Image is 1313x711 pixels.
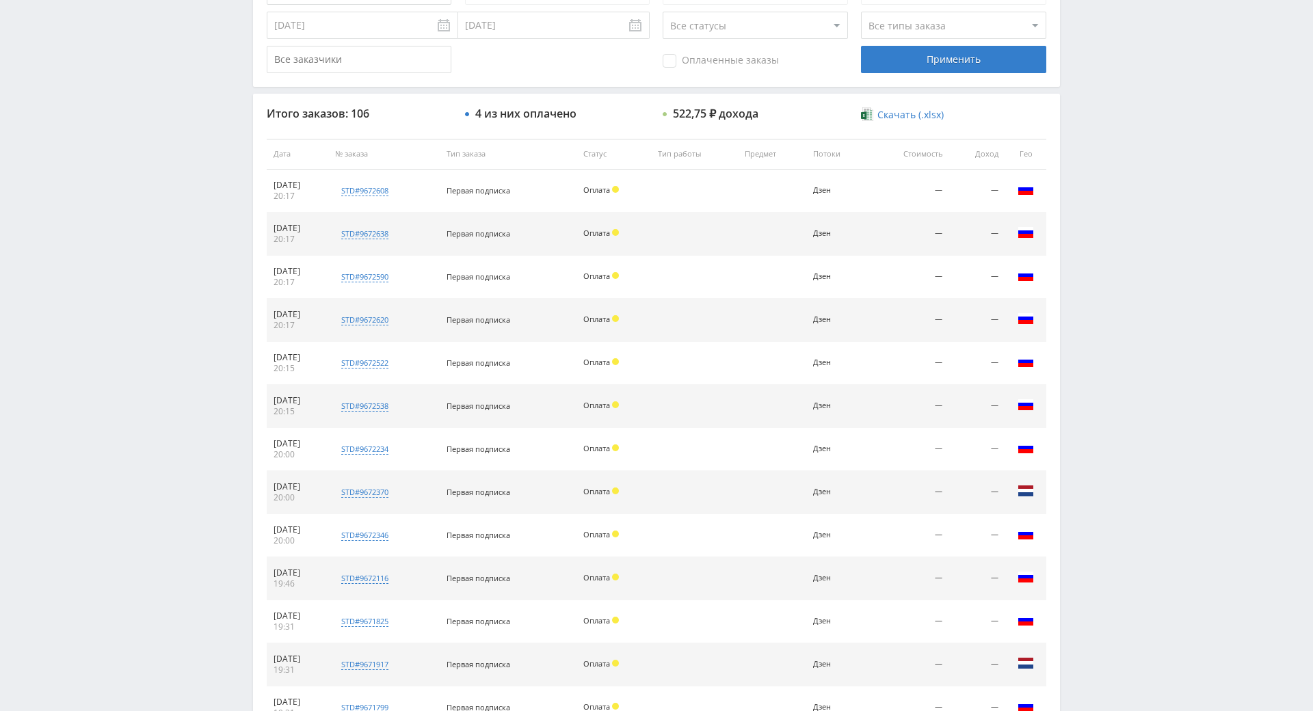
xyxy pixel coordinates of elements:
[274,578,321,589] div: 19:46
[274,363,321,374] div: 20:15
[583,400,610,410] span: Оплата
[612,229,619,236] span: Холд
[274,535,321,546] div: 20:00
[274,234,321,245] div: 20:17
[274,191,321,202] div: 20:17
[869,139,949,170] th: Стоимость
[341,444,388,455] div: std#9672234
[869,170,949,213] td: —
[475,107,576,120] div: 4 из них оплачено
[813,660,862,669] div: Дзен
[341,271,388,282] div: std#9672590
[949,557,1005,600] td: —
[341,573,388,584] div: std#9672116
[447,616,510,626] span: Первая подписка
[274,395,321,406] div: [DATE]
[328,139,440,170] th: № заказа
[949,643,1005,686] td: —
[447,401,510,411] span: Первая подписка
[341,616,388,627] div: std#9671825
[341,401,388,412] div: std#9672538
[1018,526,1034,542] img: rus.png
[612,358,619,365] span: Холд
[583,529,610,539] span: Оплата
[1018,655,1034,671] img: nld.png
[274,277,321,288] div: 20:17
[583,658,610,669] span: Оплата
[949,299,1005,342] td: —
[274,654,321,665] div: [DATE]
[813,272,862,281] div: Дзен
[949,385,1005,428] td: —
[583,314,610,324] span: Оплата
[813,444,862,453] div: Дзен
[612,444,619,451] span: Холд
[813,401,862,410] div: Дзен
[869,643,949,686] td: —
[949,342,1005,385] td: —
[1018,267,1034,284] img: rus.png
[583,357,610,367] span: Оплата
[447,314,510,325] span: Первая подписка
[612,401,619,408] span: Холд
[440,139,576,170] th: Тип заказа
[949,600,1005,643] td: —
[869,299,949,342] td: —
[274,266,321,277] div: [DATE]
[341,185,388,196] div: std#9672608
[612,660,619,667] span: Холд
[274,481,321,492] div: [DATE]
[651,139,737,170] th: Тип работы
[869,385,949,428] td: —
[576,139,652,170] th: Статус
[1018,181,1034,198] img: rus.png
[1018,569,1034,585] img: rus.png
[949,213,1005,256] td: —
[274,665,321,675] div: 19:31
[877,109,944,120] span: Скачать (.xlsx)
[813,315,862,324] div: Дзен
[612,272,619,279] span: Холд
[612,703,619,710] span: Холд
[738,139,806,170] th: Предмет
[1018,310,1034,327] img: rus.png
[869,342,949,385] td: —
[274,309,321,320] div: [DATE]
[267,46,451,73] input: Все заказчики
[949,139,1005,170] th: Доход
[1018,397,1034,413] img: rus.png
[869,213,949,256] td: —
[1018,440,1034,456] img: rus.png
[274,438,321,449] div: [DATE]
[267,139,328,170] th: Дата
[612,186,619,193] span: Холд
[341,487,388,498] div: std#9672370
[813,574,862,582] div: Дзен
[447,659,510,669] span: Первая подписка
[341,314,388,325] div: std#9672620
[869,557,949,600] td: —
[274,492,321,503] div: 20:00
[869,514,949,557] td: —
[949,471,1005,514] td: —
[1018,483,1034,499] img: nld.png
[949,256,1005,299] td: —
[274,320,321,331] div: 20:17
[869,256,949,299] td: —
[806,139,868,170] th: Потоки
[447,530,510,540] span: Первая подписка
[341,358,388,368] div: std#9672522
[813,531,862,539] div: Дзен
[583,271,610,281] span: Оплата
[341,530,388,541] div: std#9672346
[447,185,510,196] span: Первая подписка
[274,223,321,234] div: [DATE]
[274,621,321,632] div: 19:31
[583,443,610,453] span: Оплата
[274,449,321,460] div: 20:00
[583,228,610,238] span: Оплата
[813,229,862,238] div: Дзен
[612,487,619,494] span: Холд
[949,170,1005,213] td: —
[1018,612,1034,628] img: rus.png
